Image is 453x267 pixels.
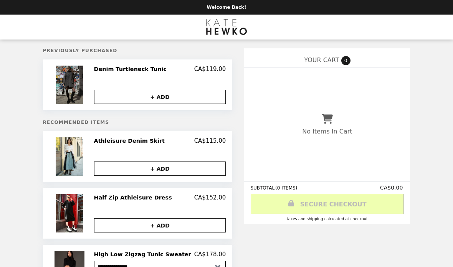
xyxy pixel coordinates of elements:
span: 0 [341,56,350,65]
p: CA$152.00 [194,194,226,201]
span: SUBTOTAL [250,185,275,191]
h2: Athleisure Denim Skirt [94,137,168,144]
p: CA$178.00 [194,251,226,258]
h5: Previously Purchased [43,48,232,53]
p: No Items In Cart [302,128,352,135]
img: Half Zip Athleisure Dress [56,194,85,232]
button: + ADD [94,162,226,176]
span: CA$0.00 [380,185,404,191]
button: + ADD [94,218,226,232]
span: ( 0 ITEMS ) [275,185,297,191]
h2: Half Zip Athleisure Dress [94,194,175,201]
img: Athleisure Denim Skirt [56,137,85,176]
div: Taxes and Shipping calculated at checkout [250,217,404,221]
h5: Recommended Items [43,120,232,125]
span: YOUR CART [304,56,339,64]
img: Denim Turtleneck Tunic [56,66,85,104]
button: + ADD [94,90,226,104]
h2: Denim Turtleneck Tunic [94,66,170,73]
p: CA$119.00 [194,66,226,73]
p: Welcome Back! [207,5,246,10]
p: CA$115.00 [194,137,226,144]
h2: High Low Zigzag Tunic Sweater [94,251,194,258]
img: Brand Logo [206,19,247,35]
